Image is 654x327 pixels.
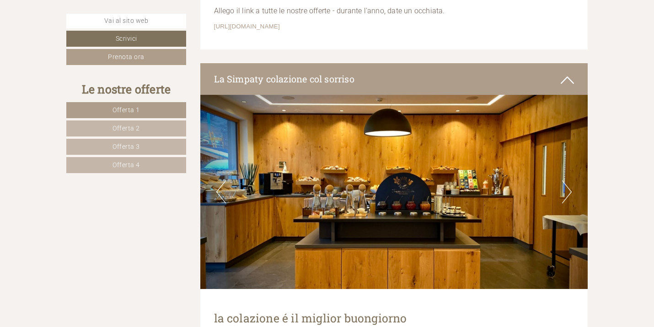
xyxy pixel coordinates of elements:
[113,143,140,150] span: Offerta 3
[317,241,361,257] button: Invia
[66,49,186,65] a: Prenota ora
[562,180,572,203] button: Next
[66,81,186,98] div: Le nostre offerte
[214,23,280,30] a: [URL][DOMAIN_NAME]
[113,106,140,114] span: Offerta 1
[14,45,141,51] small: 22:44
[7,25,146,53] div: Buon giorno, come possiamo aiutarla?
[200,63,588,95] div: La Simpaty colazione col sorriso
[113,125,140,132] span: Offerta 2
[214,312,574,325] h1: la colazione é il miglior buongiorno
[66,14,186,28] a: Vai al sito web
[14,27,141,34] div: Hotel Simpaty
[161,7,199,23] div: giovedì
[216,180,226,203] button: Previous
[214,6,574,16] p: Allego il link a tutte le nostre offerte - durante l'anno, date un occhiata.
[113,161,140,169] span: Offerta 4
[66,31,186,47] a: Scrivici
